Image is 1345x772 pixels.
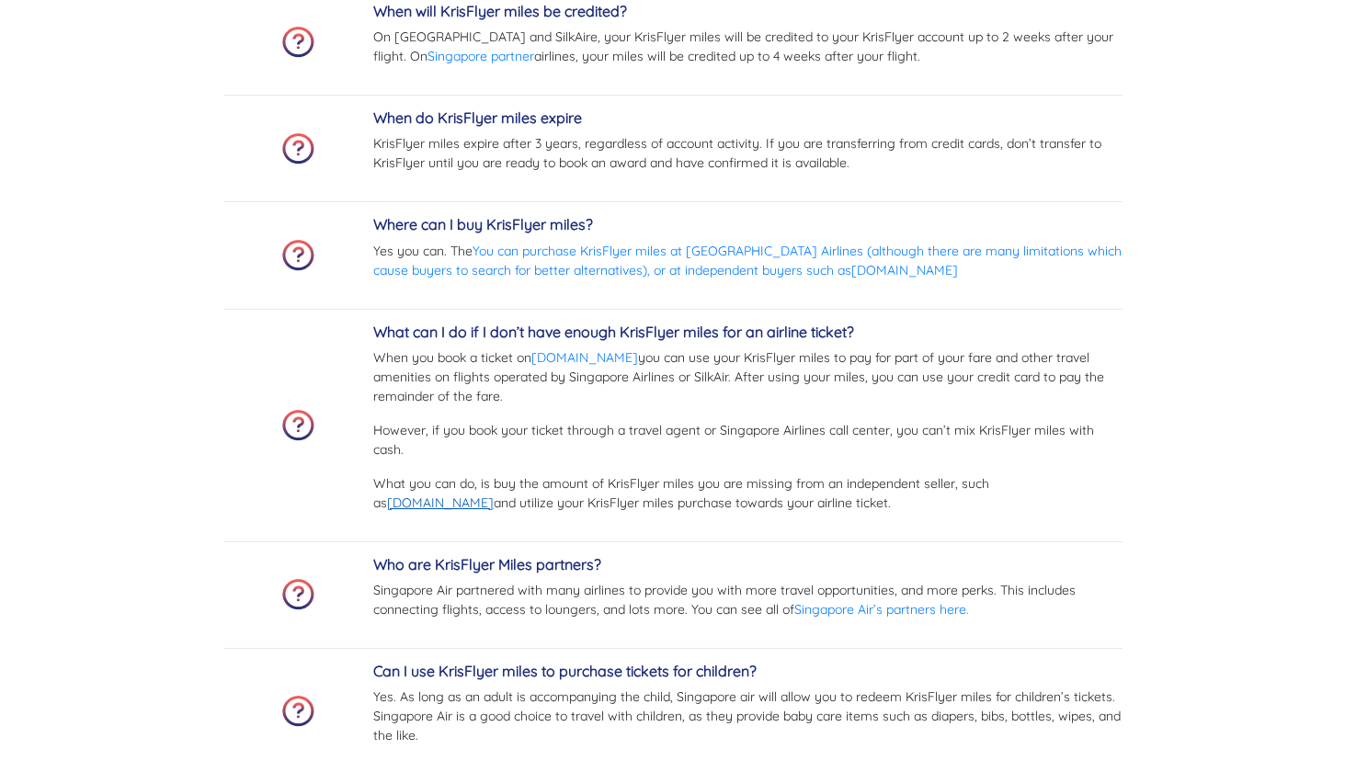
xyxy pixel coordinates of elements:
h5: When will KrisFlyer miles be credited? [373,3,1123,20]
a: [DOMAIN_NAME] [851,262,958,278]
a: You can purchase KrisFlyer miles at [GEOGRAPHIC_DATA] Airlines (although there are many limitatio... [373,243,1122,278]
p: What you can do, is buy the amount of KrisFlyer miles you are missing from an independent seller,... [373,474,1123,513]
p: Yes you can. The [373,242,1123,280]
a: Singapore Air’s partners here. [794,601,969,618]
h5: Where can I buy KrisFlyer miles? [373,216,1123,233]
h5: Can I use KrisFlyer miles to purchase tickets for children? [373,663,1123,680]
p: On [GEOGRAPHIC_DATA] and SilkAire, your KrisFlyer miles will be credited to your KrisFlyer accoun... [373,28,1123,66]
img: faq-icon.png [282,240,314,271]
h5: When do KrisFlyer miles expire [373,109,1123,127]
p: Singapore Air partnered with many airlines to provide you with more travel opportunities, and mor... [373,581,1123,619]
a: [DOMAIN_NAME] [531,349,638,366]
p: When you book a ticket on you can use your KrisFlyer miles to pay for part of your fare and other... [373,348,1123,406]
a: [DOMAIN_NAME] [387,494,494,511]
p: Yes. As long as an adult is accompanying the child, Singapore air will allow you to redeem KrisFl... [373,687,1123,745]
p: KrisFlyer miles expire after 3 years, regardless of account activity. If you are transferring fro... [373,134,1123,173]
img: faq-icon.png [282,579,314,610]
img: faq-icon.png [282,27,314,58]
img: faq-icon.png [282,696,314,727]
h5: What can I do if I don’t have enough KrisFlyer miles for an airline ticket? [373,324,1123,341]
h5: Who are KrisFlyer Miles partners? [373,556,1123,573]
a: Singapore partner [427,48,534,64]
img: faq-icon.png [282,410,314,441]
img: faq-icon.png [282,133,314,165]
p: However, if you book your ticket through a travel agent or Singapore Airlines call center, you ca... [373,421,1123,460]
